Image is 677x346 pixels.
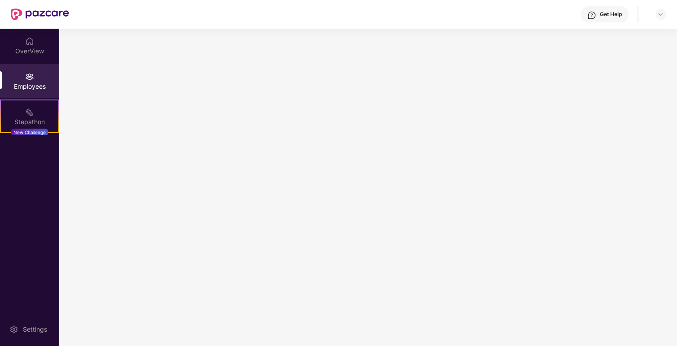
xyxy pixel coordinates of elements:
[11,129,48,136] div: New Challenge
[20,325,50,334] div: Settings
[9,325,18,334] img: svg+xml;base64,PHN2ZyBpZD0iU2V0dGluZy0yMHgyMCIgeG1sbnM9Imh0dHA6Ly93d3cudzMub3JnLzIwMDAvc3ZnIiB3aW...
[25,37,34,46] img: svg+xml;base64,PHN2ZyBpZD0iSG9tZSIgeG1sbnM9Imh0dHA6Ly93d3cudzMub3JnLzIwMDAvc3ZnIiB3aWR0aD0iMjAiIG...
[657,11,664,18] img: svg+xml;base64,PHN2ZyBpZD0iRHJvcGRvd24tMzJ4MzIiIHhtbG5zPSJodHRwOi8vd3d3LnczLm9yZy8yMDAwL3N2ZyIgd2...
[25,72,34,81] img: svg+xml;base64,PHN2ZyBpZD0iRW1wbG95ZWVzIiB4bWxucz0iaHR0cDovL3d3dy53My5vcmcvMjAwMC9zdmciIHdpZHRoPS...
[25,108,34,117] img: svg+xml;base64,PHN2ZyB4bWxucz0iaHR0cDovL3d3dy53My5vcmcvMjAwMC9zdmciIHdpZHRoPSIyMSIgaGVpZ2h0PSIyMC...
[11,9,69,20] img: New Pazcare Logo
[587,11,596,20] img: svg+xml;base64,PHN2ZyBpZD0iSGVscC0zMngzMiIgeG1sbnM9Imh0dHA6Ly93d3cudzMub3JnLzIwMDAvc3ZnIiB3aWR0aD...
[1,117,58,126] div: Stepathon
[600,11,622,18] div: Get Help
